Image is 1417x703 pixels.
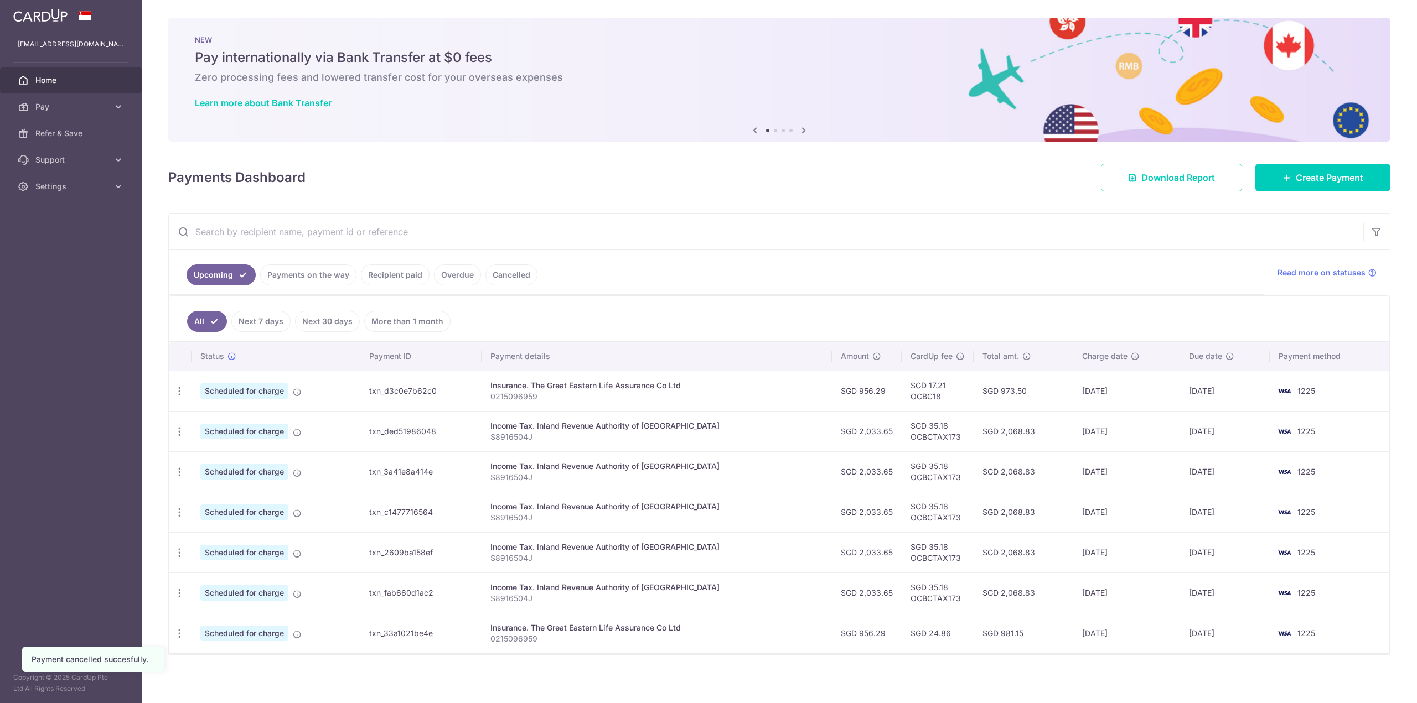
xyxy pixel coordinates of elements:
td: [DATE] [1180,532,1270,572]
p: 0215096959 [490,391,823,402]
div: Income Tax. Inland Revenue Authority of [GEOGRAPHIC_DATA] [490,501,823,512]
span: Home [35,75,108,86]
td: SGD 35.18 OCBCTAX173 [902,451,974,492]
span: 1225 [1297,467,1315,476]
td: txn_2609ba158ef [360,532,482,572]
span: Status [200,351,224,362]
span: 1225 [1297,628,1315,638]
div: Income Tax. Inland Revenue Authority of [GEOGRAPHIC_DATA] [490,541,823,553]
td: SGD 956.29 [832,371,902,411]
td: txn_3a41e8a414e [360,451,482,492]
img: Bank Card [1273,384,1295,398]
span: 1225 [1297,548,1315,557]
span: Refer & Save [35,128,108,139]
td: [DATE] [1073,613,1180,653]
td: [DATE] [1073,532,1180,572]
td: SGD 2,068.83 [974,492,1073,532]
img: Bank Card [1273,627,1295,640]
img: Bank Card [1273,425,1295,438]
th: Payment details [482,342,832,371]
th: Payment method [1270,342,1389,371]
td: txn_33a1021be4e [360,613,482,653]
span: Charge date [1082,351,1128,362]
td: SGD 24.86 [902,613,974,653]
span: Settings [35,181,108,192]
p: [EMAIL_ADDRESS][DOMAIN_NAME] [18,39,124,50]
span: Download Report [1141,171,1215,184]
td: [DATE] [1180,572,1270,613]
th: Payment ID [360,342,482,371]
img: Bank Card [1273,586,1295,600]
td: [DATE] [1180,371,1270,411]
span: Support [35,154,108,165]
p: 0215096959 [490,633,823,644]
a: All [187,311,227,332]
span: 1225 [1297,588,1315,597]
td: [DATE] [1180,613,1270,653]
a: Overdue [434,264,481,285]
td: txn_ded51986048 [360,411,482,451]
td: [DATE] [1073,572,1180,613]
div: Income Tax. Inland Revenue Authority of [GEOGRAPHIC_DATA] [490,420,823,431]
p: S8916504J [490,593,823,604]
td: SGD 2,033.65 [832,451,902,492]
p: S8916504J [490,431,823,442]
a: Recipient paid [361,264,430,285]
a: Payments on the way [260,264,356,285]
a: Next 7 days [231,311,291,332]
td: [DATE] [1073,492,1180,532]
td: txn_c1477716564 [360,492,482,532]
a: More than 1 month [364,311,451,332]
p: S8916504J [490,472,823,483]
p: S8916504J [490,512,823,523]
img: CardUp [13,9,68,22]
td: SGD 17.21 OCBC18 [902,371,974,411]
img: Bank Card [1273,465,1295,478]
td: SGD 2,033.65 [832,572,902,613]
td: SGD 35.18 OCBCTAX173 [902,572,974,613]
span: Scheduled for charge [200,383,288,399]
a: Learn more about Bank Transfer [195,97,332,108]
p: NEW [195,35,1364,44]
div: Insurance. The Great Eastern Life Assurance Co Ltd [490,380,823,391]
td: SGD 2,068.83 [974,532,1073,572]
td: SGD 2,068.83 [974,411,1073,451]
div: Payment cancelled succesfully. [32,654,154,665]
span: Scheduled for charge [200,585,288,601]
h4: Payments Dashboard [168,168,306,188]
td: SGD 35.18 OCBCTAX173 [902,492,974,532]
p: S8916504J [490,553,823,564]
td: SGD 35.18 OCBCTAX173 [902,532,974,572]
td: [DATE] [1180,492,1270,532]
span: Pay [35,101,108,112]
span: CardUp fee [911,351,953,362]
td: [DATE] [1073,451,1180,492]
td: SGD 956.29 [832,613,902,653]
input: Search by recipient name, payment id or reference [169,214,1363,249]
td: SGD 2,068.83 [974,572,1073,613]
td: SGD 35.18 OCBCTAX173 [902,411,974,451]
a: Next 30 days [295,311,360,332]
a: Create Payment [1255,164,1390,191]
img: Bank Card [1273,546,1295,559]
span: 1225 [1297,507,1315,517]
td: SGD 2,033.65 [832,532,902,572]
td: [DATE] [1180,411,1270,451]
span: Scheduled for charge [200,626,288,641]
a: Upcoming [187,264,256,285]
div: Income Tax. Inland Revenue Authority of [GEOGRAPHIC_DATA] [490,582,823,593]
span: Scheduled for charge [200,545,288,560]
span: Total amt. [982,351,1019,362]
td: SGD 2,068.83 [974,451,1073,492]
a: Download Report [1101,164,1242,191]
span: 1225 [1297,386,1315,395]
td: [DATE] [1073,411,1180,451]
span: Scheduled for charge [200,464,288,480]
img: Bank transfer banner [168,18,1390,142]
h5: Pay internationally via Bank Transfer at $0 fees [195,49,1364,66]
span: Amount [841,351,869,362]
td: [DATE] [1073,371,1180,411]
span: Read more on statuses [1278,267,1366,278]
a: Cancelled [485,264,537,285]
td: SGD 2,033.65 [832,492,902,532]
